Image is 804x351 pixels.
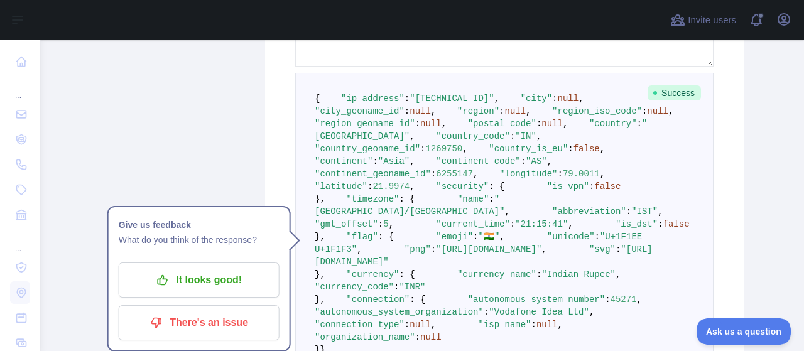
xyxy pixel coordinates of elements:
span: , [658,207,663,217]
span: null [647,106,668,116]
span: : [521,156,526,166]
span: , [389,219,394,229]
span: : [378,219,383,229]
span: }, [315,232,325,242]
span: : [605,294,610,305]
span: "IN" [515,131,536,141]
h1: Give us feedback [119,217,280,232]
span: "continent" [315,156,372,166]
span: "gmt_offset" [315,219,378,229]
span: "current_time" [436,219,510,229]
span: "IST" [631,207,658,217]
span: "continent_code" [436,156,520,166]
span: : [510,131,515,141]
span: "city_geoname_id" [315,106,405,116]
span: , [558,320,563,330]
span: "country_is_eu" [489,144,568,154]
span: "[TECHNICAL_ID]" [410,94,494,104]
span: "flag" [346,232,378,242]
span: "region_iso_code" [552,106,642,116]
span: : [367,181,372,192]
span: "city" [521,94,552,104]
span: : [489,194,494,204]
span: "[URL][DOMAIN_NAME]" [436,244,541,254]
span: "timezone" [346,194,399,204]
button: Invite users [668,10,739,30]
span: Invite users [688,13,736,28]
span: "currency" [346,269,399,279]
span: : { [399,194,415,204]
span: : [394,282,399,292]
span: , [442,119,447,129]
p: What do you think of the response? [119,232,280,247]
span: : [499,106,504,116]
span: 6255147 [436,169,473,179]
span: "is_dst" [616,219,658,229]
span: 21.9974 [372,181,410,192]
span: "connection_type" [315,320,405,330]
span: , [600,144,605,154]
span: "security" [436,181,489,192]
span: , [579,94,584,104]
span: "unicode" [547,232,595,242]
span: null [410,320,431,330]
span: null [536,320,558,330]
span: , [616,269,621,279]
div: ... [10,229,30,254]
span: : { [489,181,504,192]
span: "country_code" [436,131,510,141]
span: , [494,94,499,104]
span: , [600,169,605,179]
iframe: Toggle Customer Support [697,318,791,345]
span: "🇮🇳" [479,232,500,242]
span: "AS" [526,156,547,166]
span: : [568,144,573,154]
span: "Indian Rupee" [541,269,616,279]
span: , [568,219,573,229]
span: : [405,320,410,330]
span: : [531,320,536,330]
span: : [473,232,478,242]
span: , [499,232,504,242]
span: "country" [589,119,637,129]
span: "21:15:41" [515,219,568,229]
span: false [594,181,621,192]
span: "abbreviation" [552,207,626,217]
span: { [315,94,320,104]
span: "png" [405,244,431,254]
span: : [372,156,378,166]
span: : [626,207,631,217]
div: ... [10,75,30,100]
span: "longitude" [499,169,557,179]
span: : [431,244,436,254]
span: 1269750 [425,144,462,154]
span: 45271 [611,294,637,305]
span: "emoji" [436,232,473,242]
span: "is_vpn" [547,181,589,192]
span: : [420,144,425,154]
span: : { [399,269,415,279]
span: "Asia" [378,156,410,166]
span: null [504,106,526,116]
span: : [405,94,410,104]
span: 79.0011 [563,169,600,179]
span: "currency_code" [315,282,394,292]
span: , [473,169,478,179]
span: , [431,106,436,116]
span: }, [315,194,325,204]
span: "Vodafone Idea Ltd" [489,307,589,317]
span: : [552,94,557,104]
span: : [484,307,489,317]
span: : [536,269,541,279]
span: : [558,169,563,179]
span: : [589,181,594,192]
span: false [663,219,690,229]
span: "ip_address" [341,94,405,104]
span: : [415,332,420,342]
span: "name" [457,194,489,204]
span: , [547,156,552,166]
span: , [541,244,546,254]
span: , [357,244,362,254]
span: "connection" [346,294,410,305]
span: "latitude" [315,181,367,192]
